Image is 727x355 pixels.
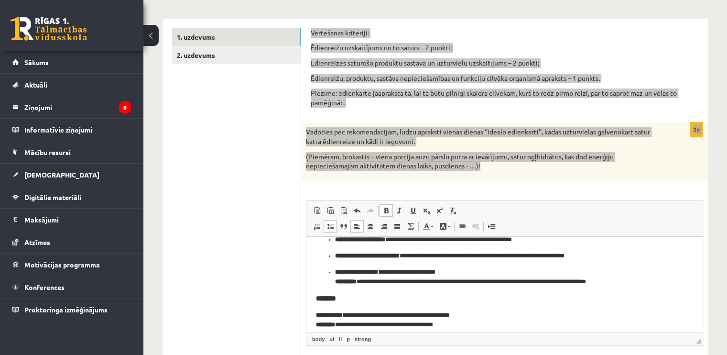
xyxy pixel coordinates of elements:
a: По ширине [391,220,404,233]
a: Maksājumi [12,209,131,231]
a: Элемент p [345,335,352,344]
span: Atzīmes [24,238,50,246]
i: 8 [119,101,131,114]
a: Надстрочный индекс [433,204,446,217]
a: Убрать ссылку [469,220,482,233]
a: Rīgas 1. Tālmācības vidusskola [11,17,87,41]
p: Ēdienreižu uzskaitījums un to saturs – 2 punkti; [311,43,698,53]
a: Вставить только текст (Ctrl+Shift+V) [324,204,337,217]
a: По правому краю [377,220,391,233]
a: Ziņojumi8 [12,96,131,118]
legend: Maksājumi [24,209,131,231]
a: Proktoringa izmēģinājums [12,299,131,321]
a: Вставить / удалить нумерованный список [310,220,324,233]
a: Элемент li [337,335,344,344]
a: Отменить (Ctrl+Z) [350,204,364,217]
a: Вставить (Ctrl+V) [310,204,324,217]
a: Цитата [337,220,350,233]
a: Элемент ul [327,335,336,344]
a: Подстрочный индекс [420,204,433,217]
a: Подчеркнутый (Ctrl+U) [406,204,420,217]
a: [DEMOGRAPHIC_DATA] [12,164,131,186]
span: Aktuāli [24,80,47,89]
span: Konferences [24,283,65,291]
a: Konferences [12,276,131,298]
a: Цвет текста [420,220,436,233]
a: Aktuāli [12,74,131,96]
p: Ēdienreizes saturošo produktu sastāva un uzturvielu uzskaitījums – 2 punkti; [311,58,698,68]
p: 5p [690,122,703,137]
span: [DEMOGRAPHIC_DATA] [24,170,99,179]
span: Digitālie materiāli [24,193,81,201]
p: Vērtēšanas kritēriji: [311,28,698,38]
p: Piezīme: ēdienkarte jāapraksta tā, lai tā būtu pilnīgi skaidra cilvēkam, kurš to redz pirmo reizi... [311,89,698,107]
a: Mācību resursi [12,141,131,163]
legend: Informatīvie ziņojumi [24,119,131,141]
a: Atzīmes [12,231,131,253]
a: Sākums [12,51,131,73]
a: Informatīvie ziņojumi [12,119,131,141]
span: Перетащите для изменения размера [696,339,701,344]
iframe: Визуальный текстовый редактор, wiswyg-editor-user-answer-47433862774800 [306,237,703,333]
p: Ēdienreižu, produktu, sastāva nepieciešamības un funkciju cilvēka organismā apraksts – 1 punkts. [311,74,698,83]
legend: Ziņojumi [24,96,131,118]
a: Вставить из Word [337,204,350,217]
a: Повторить (Ctrl+Y) [364,204,377,217]
a: Полужирный (Ctrl+B) [380,204,393,217]
a: Motivācijas programma [12,254,131,276]
a: Вставить / удалить маркированный список [324,220,337,233]
a: Математика [404,220,417,233]
a: Digitālie materiāli [12,186,131,208]
a: Элемент body [310,335,326,344]
a: Курсив (Ctrl+I) [393,204,406,217]
a: Вставить разрыв страницы для печати [485,220,498,233]
span: Proktoringa izmēģinājums [24,305,108,314]
span: Motivācijas programma [24,260,100,269]
a: 2. uzdevums [172,46,301,64]
a: По центру [364,220,377,233]
a: 1. uzdevums [172,28,301,46]
a: Цвет фона [436,220,453,233]
span: Mācību resursi [24,148,71,156]
span: Sākums [24,58,49,67]
p: Vadoties pēc rekomendācijām, lūdzu apraksti vienas dienas ‘’ideālo ēdienkarti’’, kādas uzturviela... [306,127,655,146]
a: По левому краю [350,220,364,233]
p: (Piemēram, brokastis – viena porcija auzu pārslu putra ar ievārījumu, satur ogļhidrātus, kas dod ... [306,152,655,171]
a: Убрать форматирование [446,204,460,217]
a: Элемент strong [353,335,373,344]
a: Вставить/Редактировать ссылку (Ctrl+K) [456,220,469,233]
